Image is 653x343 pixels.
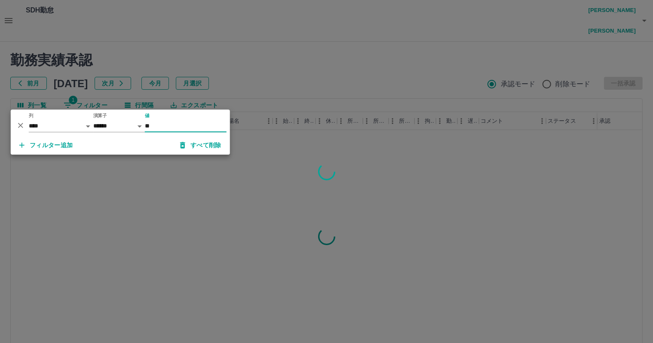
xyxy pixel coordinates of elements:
button: フィルター追加 [12,137,80,153]
label: 列 [29,112,34,119]
label: 値 [145,112,150,119]
label: 演算子 [93,112,107,119]
button: すべて削除 [173,137,228,153]
button: 削除 [14,119,27,132]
